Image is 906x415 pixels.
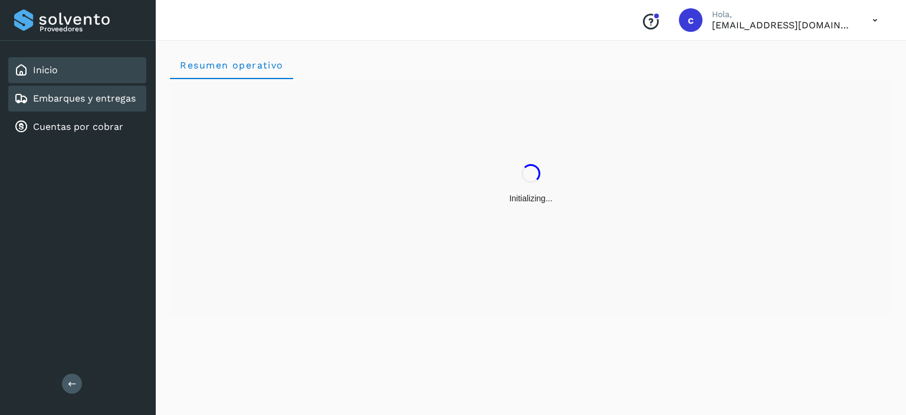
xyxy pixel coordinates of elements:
p: Proveedores [40,25,142,33]
p: Hola, [712,9,854,19]
div: Inicio [8,57,146,83]
span: Resumen operativo [179,60,284,71]
a: Cuentas por cobrar [33,121,123,132]
div: Embarques y entregas [8,86,146,112]
a: Inicio [33,64,58,76]
div: Cuentas por cobrar [8,114,146,140]
a: Embarques y entregas [33,93,136,104]
p: cobranza@nuevomex.com.mx [712,19,854,31]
